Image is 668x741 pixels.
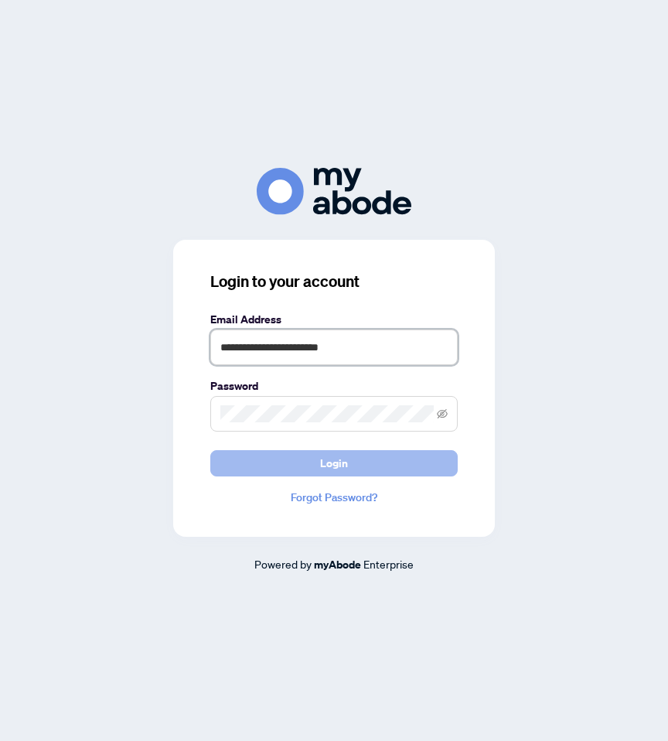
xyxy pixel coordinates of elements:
[210,311,458,328] label: Email Address
[437,408,448,419] span: eye-invisible
[257,168,411,215] img: ma-logo
[320,451,348,476] span: Login
[254,557,312,571] span: Powered by
[210,377,458,394] label: Password
[210,489,458,506] a: Forgot Password?
[210,450,458,476] button: Login
[363,557,414,571] span: Enterprise
[314,556,361,573] a: myAbode
[210,271,458,292] h3: Login to your account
